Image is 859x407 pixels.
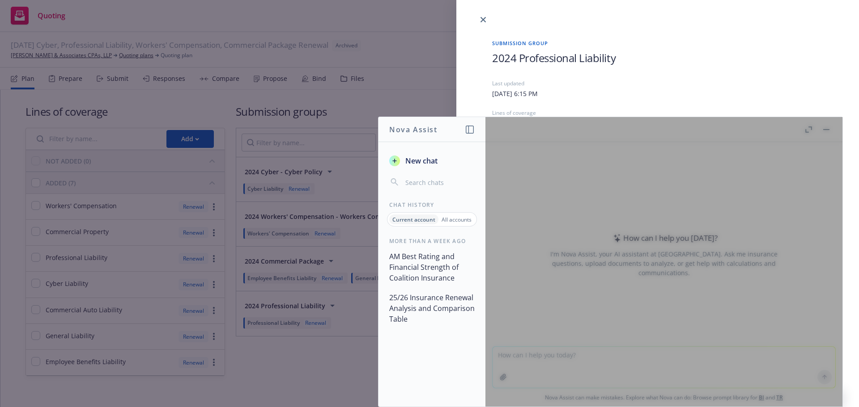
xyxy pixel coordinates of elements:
[404,155,438,166] span: New chat
[478,14,489,25] a: close
[389,124,438,135] h1: Nova Assist
[386,153,478,169] button: New chat
[386,290,478,327] button: 25/26 Insurance Renewal Analysis and Comparison Table
[378,237,485,245] div: More than a week ago
[492,39,823,47] span: Submission group
[492,50,616,65] span: 2024 Professional Liability
[378,201,485,209] div: Chat History
[386,248,478,286] button: AM Best Rating and Financial Strength of Coalition Insurance
[404,176,475,189] input: Search chats
[392,216,435,223] p: Current account
[492,89,538,98] div: [DATE] 6:15 PM
[492,80,823,87] div: Last updated
[442,216,472,223] p: All accounts
[492,109,823,117] div: Lines of coverage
